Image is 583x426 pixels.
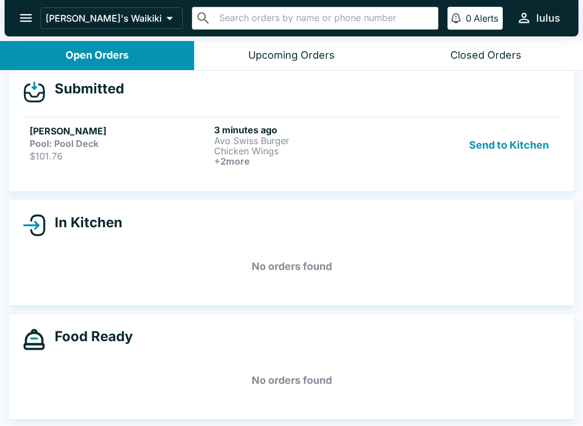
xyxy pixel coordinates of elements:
[214,146,394,156] p: Chicken Wings
[23,117,560,173] a: [PERSON_NAME]Pool: Pool Deck$101.763 minutes agoAvo Swiss BurgerChicken Wings+2moreSend to Kitchen
[23,360,560,401] h5: No orders found
[214,124,394,136] h6: 3 minutes ago
[40,7,183,29] button: [PERSON_NAME]'s Waikiki
[30,124,210,138] h5: [PERSON_NAME]
[466,13,471,24] p: 0
[65,49,129,62] div: Open Orders
[216,10,433,26] input: Search orders by name or phone number
[474,13,498,24] p: Alerts
[23,246,560,287] h5: No orders found
[214,136,394,146] p: Avo Swiss Burger
[536,11,560,25] div: lulus
[248,49,335,62] div: Upcoming Orders
[512,6,565,30] button: lulus
[450,49,522,62] div: Closed Orders
[214,156,394,166] h6: + 2 more
[30,150,210,162] p: $101.76
[30,138,98,149] strong: Pool: Pool Deck
[46,13,162,24] p: [PERSON_NAME]'s Waikiki
[11,3,40,32] button: open drawer
[46,328,133,345] h4: Food Ready
[465,124,553,166] button: Send to Kitchen
[46,80,124,97] h4: Submitted
[46,214,122,231] h4: In Kitchen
